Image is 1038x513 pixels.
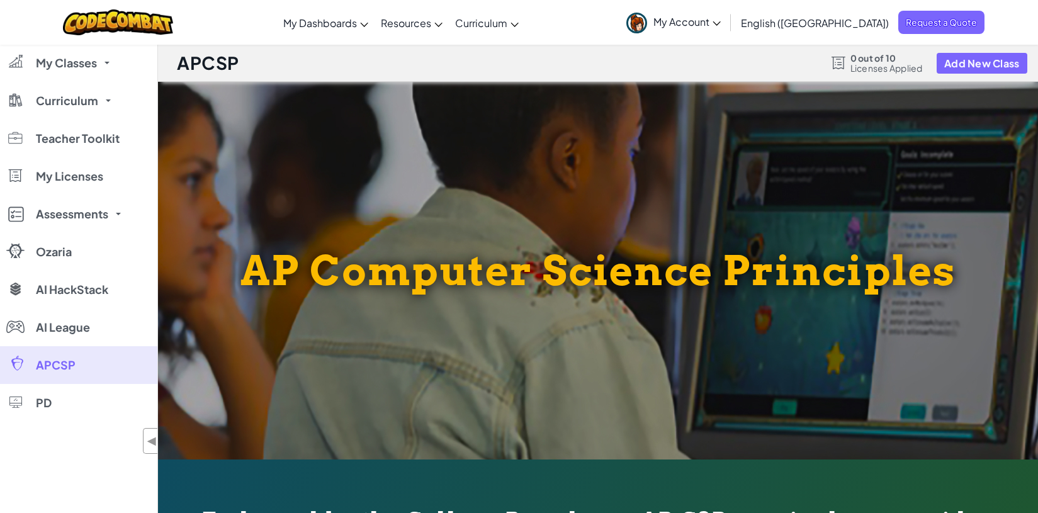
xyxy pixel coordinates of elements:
span: Assessments [36,208,108,220]
span: Curriculum [36,95,98,106]
a: My Dashboards [277,6,375,40]
a: Curriculum [449,6,525,40]
span: Teacher Toolkit [36,133,120,144]
span: Licenses Applied [850,63,923,73]
span: 0 out of 10 [850,53,923,63]
span: My Classes [36,57,97,69]
span: Resources [381,16,431,30]
img: CodeCombat logo [63,9,173,35]
a: English ([GEOGRAPHIC_DATA]) [735,6,895,40]
span: AI League [36,322,90,333]
span: AI HackStack [36,284,108,295]
button: Add New Class [937,53,1027,74]
span: ◀ [147,432,157,450]
a: Resources [375,6,449,40]
span: English ([GEOGRAPHIC_DATA]) [741,16,889,30]
a: My Account [620,3,727,42]
span: My Account [653,15,721,28]
h1: APCSP [177,51,239,75]
a: Request a Quote [898,11,984,34]
h1: AP Computer Science Principles [240,246,956,295]
span: My Licenses [36,171,103,182]
span: My Dashboards [283,16,357,30]
img: avatar [626,13,647,33]
span: Ozaria [36,246,72,257]
span: Curriculum [455,16,507,30]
